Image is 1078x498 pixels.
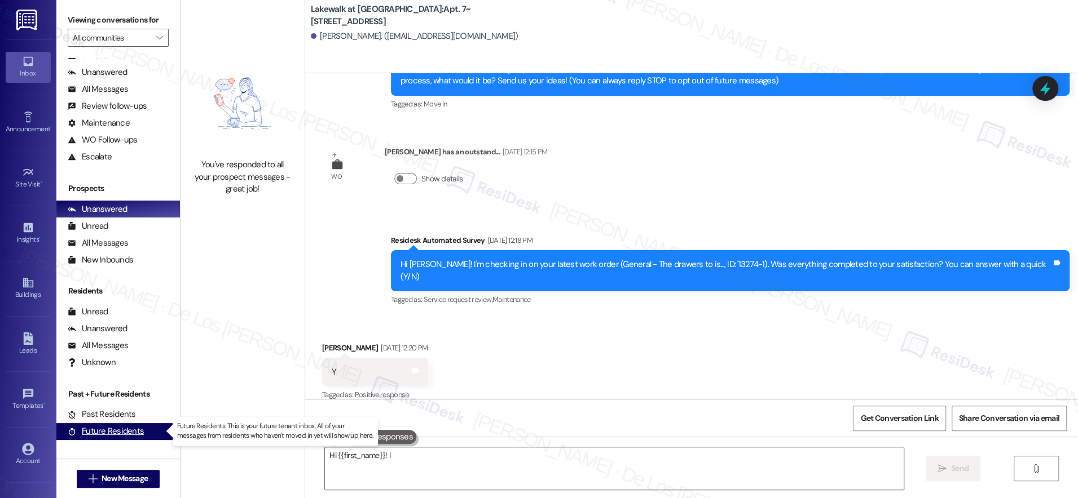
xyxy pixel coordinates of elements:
[193,159,292,195] div: You've responded to all your prospect messages - great job!
[68,11,169,29] label: Viewing conversations for
[6,439,51,470] a: Account
[424,99,447,109] span: Move in
[951,463,969,474] span: Send
[73,29,151,47] input: All communities
[860,412,938,424] span: Get Conversation Link
[68,66,127,78] div: Unanswered
[401,63,1051,87] div: Hi [PERSON_NAME]! We're so glad you chose Lakewalk at [GEOGRAPHIC_DATA]! We would love to improve...
[68,306,108,318] div: Unread
[50,123,52,131] span: •
[311,3,536,28] b: Lakewalk at [GEOGRAPHIC_DATA]: Apt. 7~[STREET_ADDRESS]
[6,218,51,248] a: Insights •
[68,340,128,352] div: All Messages
[331,171,342,183] div: WO
[391,291,1070,308] div: Tagged as:
[421,173,463,185] label: Show details
[391,234,1070,250] div: Residesk Automated Survey
[325,447,904,490] textarea: Hi {{first_name}}! I see you have a work order in progress. I'm happy to check on the status of w...
[385,146,547,162] div: [PERSON_NAME] has an outstand...
[193,54,292,153] img: empty-state
[68,83,128,95] div: All Messages
[355,390,409,399] span: Positive response
[378,342,428,354] div: [DATE] 12:20 PM
[68,100,147,112] div: Review follow-ups
[177,421,373,441] p: Future Residents: This is your future tenant inbox. All of your messages from residents who haven...
[68,203,127,215] div: Unanswered
[322,342,428,358] div: [PERSON_NAME]
[68,425,144,437] div: Future Residents
[56,285,180,297] div: Residents
[952,406,1067,431] button: Share Conversation via email
[6,273,51,304] a: Buildings
[938,464,946,473] i: 
[853,406,945,431] button: Get Conversation Link
[485,234,533,246] div: [DATE] 12:18 PM
[41,179,42,186] span: •
[43,400,45,408] span: •
[102,473,148,484] span: New Message
[56,388,180,400] div: Past + Future Residents
[68,117,130,129] div: Maintenance
[6,52,51,82] a: Inbox
[56,183,180,194] div: Prospects
[68,323,127,335] div: Unanswered
[68,134,137,146] div: WO Follow-ups
[311,30,518,42] div: [PERSON_NAME]. ([EMAIL_ADDRESS][DOMAIN_NAME])
[1032,464,1040,473] i: 
[401,259,1051,283] div: Hi [PERSON_NAME]! I'm checking in on your latest work order (General - The drawers to is..., ID: ...
[926,456,980,481] button: Send
[68,408,136,420] div: Past Residents
[16,10,39,30] img: ResiDesk Logo
[68,254,133,266] div: New Inbounds
[89,474,97,483] i: 
[332,366,336,378] div: Y
[39,234,41,242] span: •
[156,33,162,42] i: 
[6,163,51,193] a: Site Visit •
[959,412,1059,424] span: Share Conversation via email
[492,295,531,304] span: Maintenance
[322,386,428,403] div: Tagged as:
[391,96,1070,112] div: Tagged as:
[500,146,547,158] div: [DATE] 12:15 PM
[6,384,51,415] a: Templates •
[68,220,108,232] div: Unread
[424,295,492,304] span: Service request review ,
[6,329,51,359] a: Leads
[68,357,116,368] div: Unknown
[68,151,112,163] div: Escalate
[77,470,160,488] button: New Message
[68,237,128,249] div: All Messages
